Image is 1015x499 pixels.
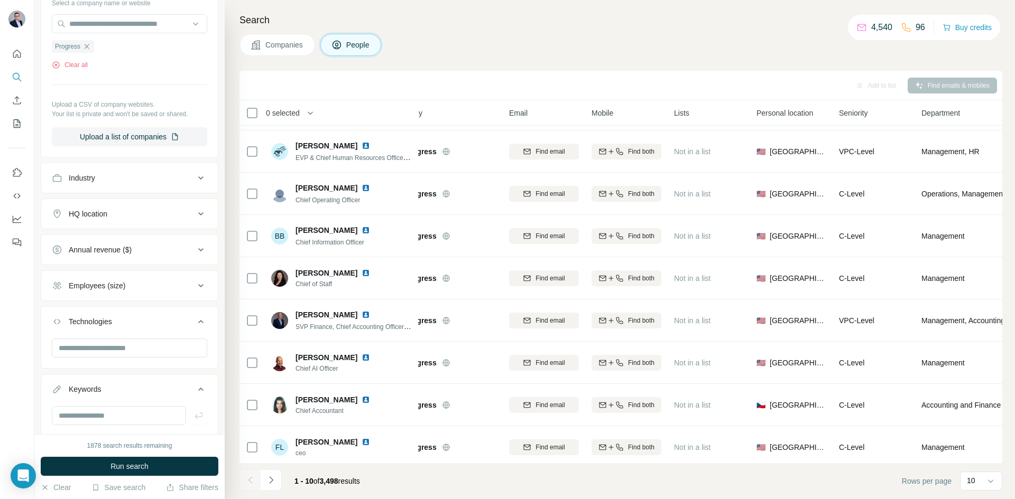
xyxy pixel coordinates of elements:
span: Management, HR [921,146,980,157]
button: Employees (size) [41,273,218,298]
span: Not in a list [674,232,710,240]
button: Buy credits [943,20,992,35]
span: 🇺🇸 [756,315,765,326]
button: Technologies [41,309,218,338]
span: Find both [628,400,654,410]
span: Find email [536,189,565,199]
button: Industry [41,165,218,191]
span: Find both [628,358,654,368]
span: C-Level [839,401,864,409]
span: 🇺🇸 [756,231,765,241]
p: 96 [916,21,925,34]
span: Progress [55,42,80,51]
span: Lists [674,108,689,118]
h4: Search [239,13,1002,27]
span: SVP Finance, Chief Accounting Officer (CAO) [296,322,423,331]
span: 3,498 [320,477,338,485]
p: 10 [967,475,975,486]
span: [PERSON_NAME] [296,140,357,151]
button: Find both [592,144,661,159]
span: Management [921,357,965,368]
span: ceo [296,448,383,458]
button: Run search [41,457,218,476]
span: [PERSON_NAME] [296,183,357,193]
span: 🇺🇸 [756,189,765,199]
p: Your list is private and won't be saved or shared. [52,109,207,119]
div: Employees (size) [69,280,125,291]
span: Chief AI Officer [296,364,383,373]
span: [GEOGRAPHIC_DATA] [770,273,826,284]
button: Find email [509,397,579,413]
button: Navigate to next page [261,469,282,491]
button: Feedback [8,233,25,252]
button: Upload a list of companies [52,127,207,146]
button: Dashboard [8,210,25,229]
span: 🇺🇸 [756,442,765,453]
button: Find both [592,439,661,455]
span: [GEOGRAPHIC_DATA] [770,400,826,410]
span: Find email [536,274,565,283]
span: Companies [265,40,304,50]
span: [GEOGRAPHIC_DATA] [770,189,826,199]
span: 🇨🇿 [756,400,765,410]
span: Progress [404,315,437,326]
span: People [346,40,371,50]
span: Not in a list [674,359,710,367]
span: [GEOGRAPHIC_DATA] [770,231,826,241]
div: Keywords [69,384,101,394]
span: 🇺🇸 [756,273,765,284]
img: LinkedIn logo [362,184,370,192]
button: Find email [509,355,579,371]
button: Find both [592,270,661,286]
span: VP C-Level [839,316,874,325]
button: Find both [592,355,661,371]
button: Find email [509,270,579,286]
span: Management [921,273,965,284]
span: C-Level [839,190,864,198]
span: VP C-Level [839,147,874,156]
span: C-Level [839,274,864,283]
span: [PERSON_NAME] [296,352,357,363]
button: Find email [509,186,579,202]
span: [PERSON_NAME] [296,437,357,447]
button: Find both [592,397,661,413]
span: of [313,477,320,485]
span: Progress [404,231,437,241]
span: Find email [536,358,565,368]
span: Chief Accountant [296,406,383,416]
span: 0 selected [266,108,300,118]
span: Chief Information Officer [296,239,364,246]
span: 1 - 10 [294,477,313,485]
span: Chief of Staff [296,279,383,289]
div: Technologies [69,316,112,327]
button: Annual revenue ($) [41,237,218,262]
span: 🇺🇸 [756,357,765,368]
button: Find email [509,228,579,244]
button: Share filters [166,482,218,493]
span: Not in a list [674,274,710,283]
p: 4,540 [871,21,892,34]
button: Search [8,68,25,87]
span: Accounting and Finance [921,400,1001,410]
span: Find email [536,400,565,410]
div: Annual revenue ($) [69,244,132,255]
div: Open Intercom Messenger [11,463,36,488]
span: Find email [536,442,565,452]
span: [PERSON_NAME] [296,309,357,320]
span: Progress [404,189,437,199]
span: [PERSON_NAME] [296,225,357,236]
img: LinkedIn logo [362,226,370,234]
button: HQ location [41,201,218,227]
span: Find both [628,274,654,283]
span: Progress [404,442,437,453]
button: Find email [509,439,579,455]
div: Industry [69,173,95,183]
span: Progress [404,400,437,410]
img: Avatar [271,270,288,287]
img: LinkedIn logo [362,310,370,319]
img: Avatar [8,11,25,27]
span: Seniority [839,108,868,118]
button: Find both [592,186,661,202]
button: Find email [509,313,579,328]
span: Not in a list [674,316,710,325]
